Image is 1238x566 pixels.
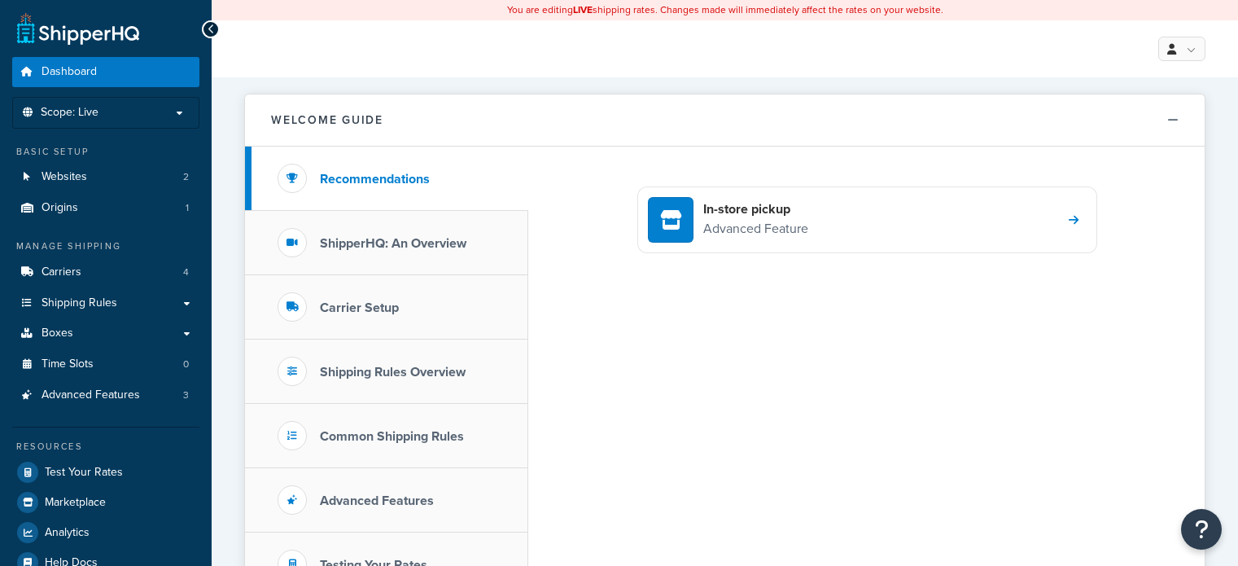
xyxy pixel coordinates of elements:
[183,358,189,371] span: 0
[320,301,399,315] h3: Carrier Setup
[320,494,434,508] h3: Advanced Features
[12,257,199,287] li: Carriers
[12,288,199,318] a: Shipping Rules
[320,365,466,380] h3: Shipping Rules Overview
[320,429,464,444] h3: Common Shipping Rules
[12,458,199,487] a: Test Your Rates
[12,162,199,192] li: Websites
[45,496,106,510] span: Marketplace
[573,2,593,17] b: LIVE
[12,318,199,349] a: Boxes
[12,518,199,547] a: Analytics
[703,218,808,239] p: Advanced Feature
[183,388,189,402] span: 3
[42,358,94,371] span: Time Slots
[703,200,808,218] h4: In-store pickup
[12,162,199,192] a: Websites2
[12,257,199,287] a: Carriers4
[271,114,383,126] h2: Welcome Guide
[42,327,73,340] span: Boxes
[12,145,199,159] div: Basic Setup
[12,440,199,454] div: Resources
[245,94,1205,147] button: Welcome Guide
[45,466,123,480] span: Test Your Rates
[320,172,430,186] h3: Recommendations
[12,380,199,410] a: Advanced Features3
[320,236,466,251] h3: ShipperHQ: An Overview
[12,349,199,380] li: Time Slots
[12,488,199,517] a: Marketplace
[42,201,78,215] span: Origins
[42,170,87,184] span: Websites
[42,65,97,79] span: Dashboard
[45,526,90,540] span: Analytics
[12,57,199,87] a: Dashboard
[42,388,140,402] span: Advanced Features
[12,349,199,380] a: Time Slots0
[1181,509,1222,550] button: Open Resource Center
[183,265,189,279] span: 4
[12,193,199,223] a: Origins1
[12,193,199,223] li: Origins
[42,265,81,279] span: Carriers
[186,201,189,215] span: 1
[183,170,189,184] span: 2
[41,106,98,120] span: Scope: Live
[12,239,199,253] div: Manage Shipping
[42,296,117,310] span: Shipping Rules
[12,380,199,410] li: Advanced Features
